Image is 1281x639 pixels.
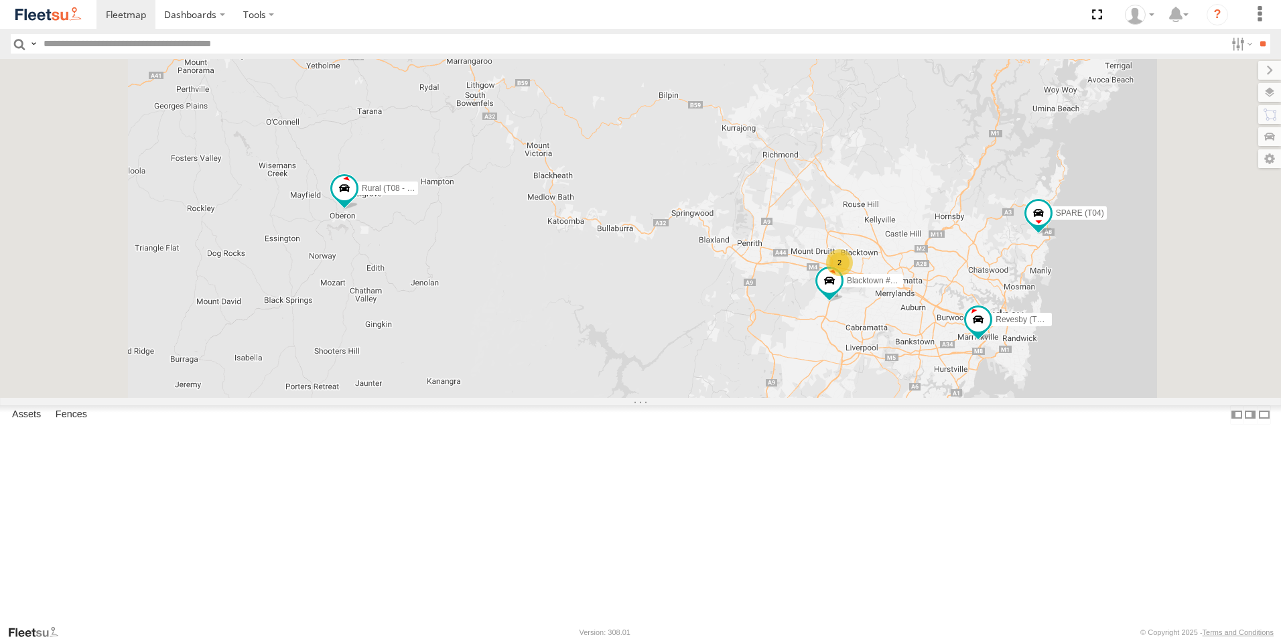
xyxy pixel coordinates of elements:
[13,5,83,23] img: fleetsu-logo-horizontal.svg
[996,315,1122,325] span: Revesby (T07 - [PERSON_NAME])
[1203,628,1274,636] a: Terms and Conditions
[5,405,48,424] label: Assets
[826,249,853,276] div: 2
[580,628,630,636] div: Version: 308.01
[1243,405,1257,425] label: Dock Summary Table to the Right
[49,405,94,424] label: Fences
[362,184,476,194] span: Rural (T08 - [PERSON_NAME])
[1056,208,1104,218] span: SPARE (T04)
[1230,405,1243,425] label: Dock Summary Table to the Left
[847,276,990,285] span: Blacktown #1 (T09 - [PERSON_NAME])
[1140,628,1274,636] div: © Copyright 2025 -
[1258,149,1281,168] label: Map Settings
[1207,4,1228,25] i: ?
[28,34,39,54] label: Search Query
[7,626,69,639] a: Visit our Website
[1226,34,1255,54] label: Search Filter Options
[1120,5,1159,25] div: Adrian Singleton
[1258,405,1271,425] label: Hide Summary Table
